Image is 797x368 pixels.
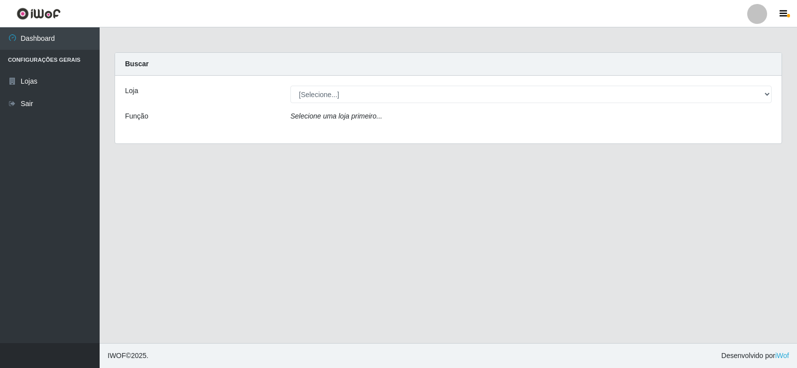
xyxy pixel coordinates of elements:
[125,60,148,68] strong: Buscar
[125,111,148,122] label: Função
[16,7,61,20] img: CoreUI Logo
[290,112,382,120] i: Selecione uma loja primeiro...
[721,351,789,361] span: Desenvolvido por
[125,86,138,96] label: Loja
[775,352,789,360] a: iWof
[108,351,148,361] span: © 2025 .
[108,352,126,360] span: IWOF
